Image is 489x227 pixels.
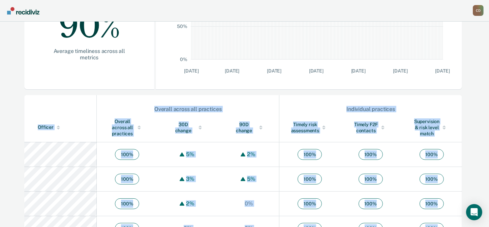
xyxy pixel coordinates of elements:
[298,198,322,209] span: 100 %
[110,118,144,137] div: Overall across all practices
[267,68,281,74] text: [DATE]
[351,68,365,74] text: [DATE]
[171,121,205,134] div: 30D change
[225,68,239,74] text: [DATE]
[401,113,462,142] th: Toggle SortBy
[309,68,324,74] text: [DATE]
[298,174,322,185] span: 100 %
[115,174,139,185] span: 100 %
[359,198,383,209] span: 100 %
[473,5,484,16] div: C D
[218,113,279,142] th: Toggle SortBy
[24,113,97,142] th: Toggle SortBy
[298,149,322,160] span: 100 %
[115,149,139,160] span: 100 %
[243,200,255,207] div: 0%
[279,113,340,142] th: Toggle SortBy
[340,113,401,142] th: Toggle SortBy
[280,106,462,112] div: Individual practices
[38,124,94,130] div: Officer
[46,48,133,61] div: Average timeliness across all metrics
[420,174,444,185] span: 100 %
[184,68,198,74] text: [DATE]
[420,149,444,160] span: 100 %
[97,106,279,112] div: Overall across all practices
[184,176,196,182] div: 3%
[435,68,450,74] text: [DATE]
[359,149,383,160] span: 100 %
[245,151,257,158] div: 2%
[115,198,139,209] span: 100 %
[245,176,257,182] div: 5%
[293,121,327,134] div: Timely risk assessments
[354,121,388,134] div: Timely F2F contacts
[359,174,383,185] span: 100 %
[420,198,444,209] span: 100 %
[7,7,39,15] img: Recidiviz
[466,204,482,220] div: Open Intercom Messenger
[184,200,196,207] div: 2%
[157,113,218,142] th: Toggle SortBy
[393,68,407,74] text: [DATE]
[232,121,266,134] div: 90D change
[415,118,449,137] div: Supervision & risk level match
[97,113,158,142] th: Toggle SortBy
[184,151,196,158] div: 5%
[473,5,484,16] button: Profile dropdown button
